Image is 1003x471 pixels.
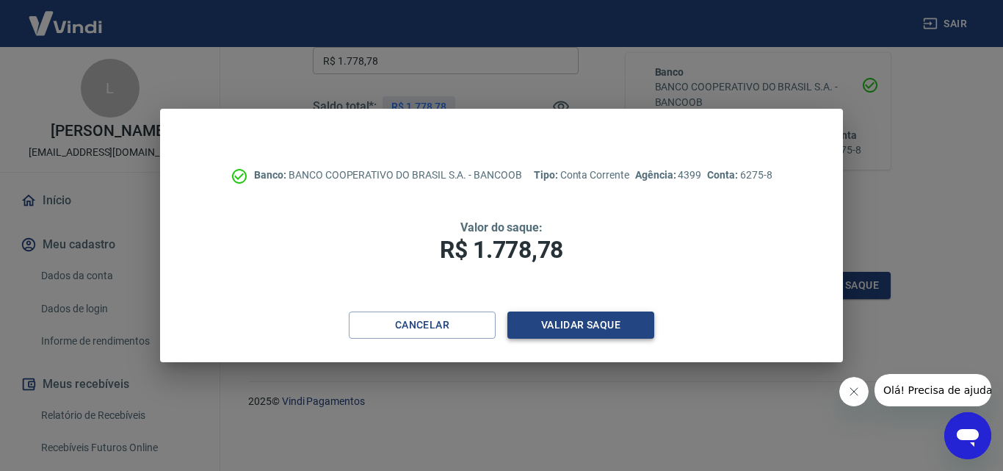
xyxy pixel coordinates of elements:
[707,168,772,183] p: 6275-8
[440,236,563,264] span: R$ 1.778,78
[635,168,701,183] p: 4399
[349,312,496,339] button: Cancelar
[839,377,869,406] iframe: Fechar mensagem
[875,374,991,406] iframe: Mensagem da empresa
[707,169,740,181] span: Conta:
[944,412,991,459] iframe: Botão para abrir a janela de mensagens
[254,169,289,181] span: Banco:
[460,220,543,234] span: Valor do saque:
[9,10,123,22] span: Olá! Precisa de ajuda?
[534,168,629,183] p: Conta Corrente
[254,168,522,183] p: BANCO COOPERATIVO DO BRASIL S.A. - BANCOOB
[507,312,654,339] button: Validar saque
[534,169,560,181] span: Tipo:
[635,169,678,181] span: Agência:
